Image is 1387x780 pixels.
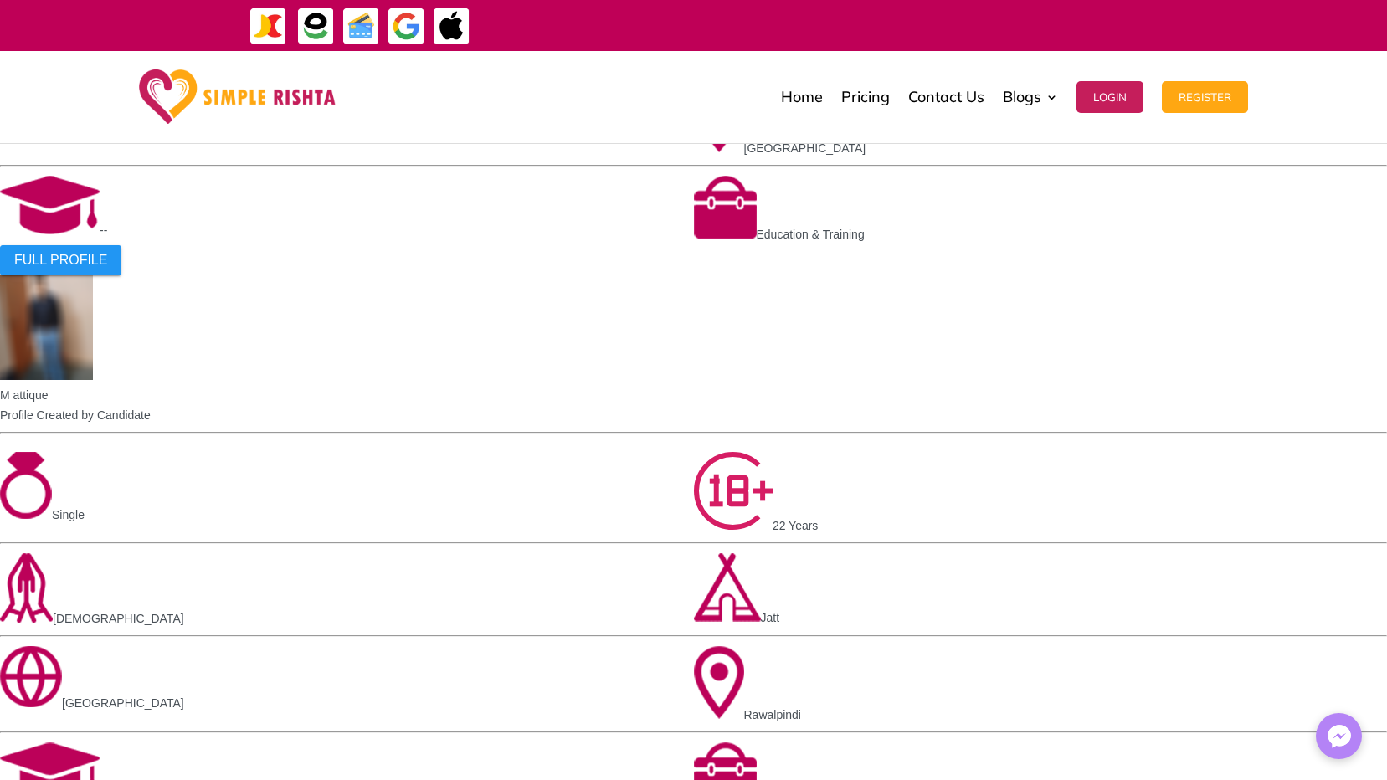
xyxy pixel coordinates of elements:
[297,8,335,45] img: EasyPaisa-icon
[1076,55,1143,139] a: Login
[249,8,287,45] img: JazzCash-icon
[1076,81,1143,113] button: Login
[433,8,470,45] img: ApplePay-icon
[342,8,380,45] img: Credit Cards
[761,611,780,624] span: Jatt
[1323,720,1356,753] img: Messenger
[781,55,823,139] a: Home
[757,228,865,241] span: Education & Training
[100,223,107,237] span: --
[908,55,984,139] a: Contact Us
[799,10,836,39] strong: ایزی پیسہ
[840,10,876,39] strong: جاز کیش
[521,15,1244,35] div: ایپ میں پیمنٹ صرف گوگل پے اور ایپل پے کے ذریعے ممکن ہے۔ ، یا کریڈٹ کارڈ کے ذریعے ویب سائٹ پر ہوگی۔
[62,696,184,710] span: [GEOGRAPHIC_DATA]
[388,8,425,45] img: GooglePay-icon
[52,508,85,521] span: Single
[744,141,866,155] span: [GEOGRAPHIC_DATA]
[53,612,184,625] span: [DEMOGRAPHIC_DATA]
[1162,81,1248,113] button: Register
[773,519,819,532] span: 22 Years
[1003,55,1058,139] a: Blogs
[841,55,890,139] a: Pricing
[14,253,107,268] span: FULL PROFILE
[744,708,801,721] span: Rawalpindi
[1162,55,1248,139] a: Register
